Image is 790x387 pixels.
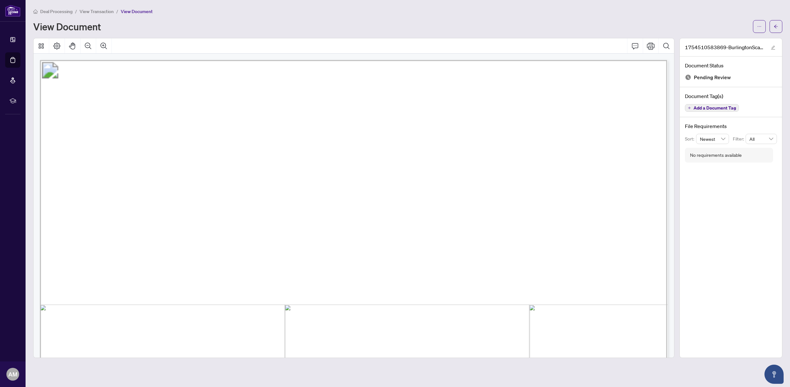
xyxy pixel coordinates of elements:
[700,134,725,144] span: Newest
[694,73,731,82] span: Pending Review
[764,365,784,384] button: Open asap
[685,122,777,130] h4: File Requirements
[757,24,762,29] span: ellipsis
[40,9,73,14] span: Deal Processing
[685,43,765,51] span: 1754510583869-BurlingtonScanner_20250806_151907.pdf
[733,135,746,142] p: Filter:
[685,62,777,69] h4: Document Status
[771,45,775,50] span: edit
[685,135,696,142] p: Sort:
[75,8,77,15] li: /
[80,9,114,14] span: View Transaction
[121,9,153,14] span: View Document
[774,24,778,29] span: arrow-left
[685,92,777,100] h4: Document Tag(s)
[685,104,739,112] button: Add a Document Tag
[685,74,691,80] img: Document Status
[33,9,38,14] span: home
[694,106,736,110] span: Add a Document Tag
[33,21,101,32] h1: View Document
[5,5,20,17] img: logo
[749,134,773,144] span: All
[8,370,17,379] span: AM
[690,152,742,159] div: No requirements available
[116,8,118,15] li: /
[688,106,691,110] span: plus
